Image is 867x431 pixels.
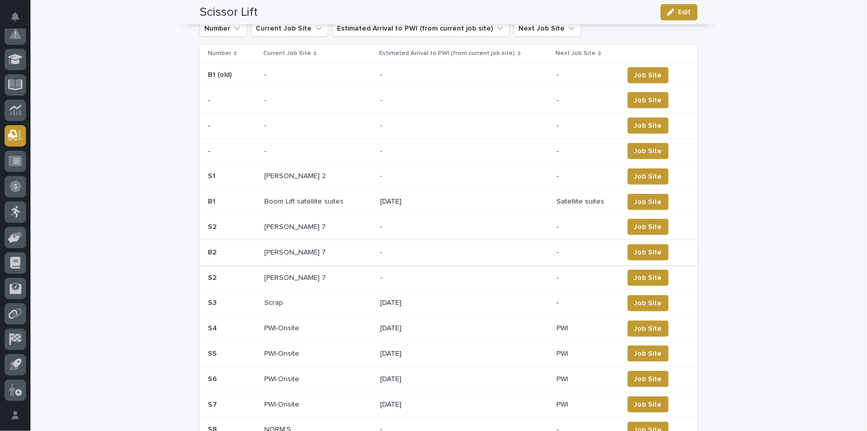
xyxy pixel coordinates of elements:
[264,398,301,409] p: PWI-Onsite
[381,96,549,105] p: -
[634,146,662,156] span: Job Site
[200,5,258,20] h2: Scissor Lift
[556,120,561,130] p: -
[264,221,328,232] p: [PERSON_NAME] 7
[556,221,561,232] p: -
[200,265,698,291] tr: S2S2 [PERSON_NAME] 7[PERSON_NAME] 7 --- Job Site
[634,121,662,131] span: Job Site
[264,373,301,384] p: PWI-Onsite
[381,223,549,232] p: -
[381,122,549,130] p: -
[634,222,662,232] span: Job Site
[208,398,219,409] p: S7
[381,248,549,257] p: -
[514,20,581,37] button: Next Job Site
[381,147,549,156] p: -
[634,374,662,384] span: Job Site
[263,48,311,59] p: Current Job Site
[332,20,510,37] button: Estimated Arrival to PWI (from current job site)
[628,118,669,134] button: Job Site
[634,399,662,410] span: Job Site
[264,195,346,206] p: Boom Lift satellite suites
[381,324,549,333] p: [DATE]
[208,373,219,384] p: S6
[200,214,698,240] tr: S2S2 [PERSON_NAME] 7[PERSON_NAME] 7 --- Job Site
[264,348,301,358] p: PWI-Onsite
[208,322,219,333] p: S4
[264,170,328,181] p: [PERSON_NAME] 2
[634,324,662,334] span: Job Site
[634,247,662,257] span: Job Site
[628,295,669,311] button: Job Site
[678,9,691,16] span: Edit
[200,392,698,417] tr: S7S7 PWI-OnsitePWI-Onsite [DATE]PWIPWI Job Site
[200,316,698,341] tr: S4S4 PWI-OnsitePWI-Onsite [DATE]PWIPWI Job Site
[208,348,219,358] p: S5
[208,246,219,257] p: B2
[556,398,570,409] p: PWI
[556,373,570,384] p: PWI
[634,171,662,182] span: Job Site
[628,371,669,387] button: Job Site
[264,272,328,282] p: [PERSON_NAME] 7
[628,270,669,286] button: Job Site
[381,71,549,79] p: -
[200,88,698,113] tr: -- -- --- Job Site
[200,20,247,37] button: Number
[628,92,669,108] button: Job Site
[200,189,698,215] tr: B1B1 Boom Lift satellite suitesBoom Lift satellite suites [DATE]Satellite suitesSatellite suites ...
[200,366,698,392] tr: S6S6 PWI-OnsitePWI-Onsite [DATE]PWIPWI Job Site
[628,346,669,362] button: Job Site
[634,70,662,80] span: Job Site
[556,94,561,105] p: -
[381,274,549,282] p: -
[200,341,698,366] tr: S5S5 PWI-OnsitePWI-Onsite [DATE]PWIPWI Job Site
[634,349,662,359] span: Job Site
[628,219,669,235] button: Job Site
[200,291,698,316] tr: S3S3 ScrapScrap [DATE]-- Job Site
[208,69,234,79] p: B1 (old)
[264,120,268,130] p: -
[200,164,698,189] tr: S1S1 [PERSON_NAME] 2[PERSON_NAME] 2 --- Job Site
[556,297,561,307] p: -
[628,67,669,83] button: Job Site
[208,195,218,206] p: B1
[208,120,212,130] p: -
[264,297,285,307] p: Scrap
[264,94,268,105] p: -
[628,143,669,159] button: Job Site
[634,298,662,308] span: Job Site
[628,194,669,210] button: Job Site
[208,297,219,307] p: S3
[208,221,219,232] p: S2
[251,20,328,37] button: Current Job Site
[200,240,698,265] tr: B2B2 [PERSON_NAME] 7[PERSON_NAME] 7 --- Job Site
[200,63,698,88] tr: B1 (old)B1 (old) -- --- Job Site
[208,94,212,105] p: -
[661,4,698,20] button: Edit
[556,348,570,358] p: PWI
[381,172,549,181] p: -
[628,168,669,185] button: Job Site
[634,95,662,105] span: Job Site
[628,244,669,261] button: Job Site
[556,272,561,282] p: -
[5,6,26,27] button: Notifications
[556,322,570,333] p: PWI
[264,322,301,333] p: PWI-Onsite
[380,48,515,59] p: Estimated Arrival to PWI (from current job site)
[556,69,561,79] p: -
[381,350,549,358] p: [DATE]
[556,170,561,181] p: -
[264,145,268,156] p: -
[200,113,698,138] tr: -- -- --- Job Site
[381,400,549,409] p: [DATE]
[208,272,219,282] p: S2
[628,396,669,413] button: Job Site
[208,145,212,156] p: -
[556,195,606,206] p: Satellite suites
[264,246,328,257] p: [PERSON_NAME] 7
[13,12,26,28] div: Notifications
[381,299,549,307] p: [DATE]
[381,375,549,384] p: [DATE]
